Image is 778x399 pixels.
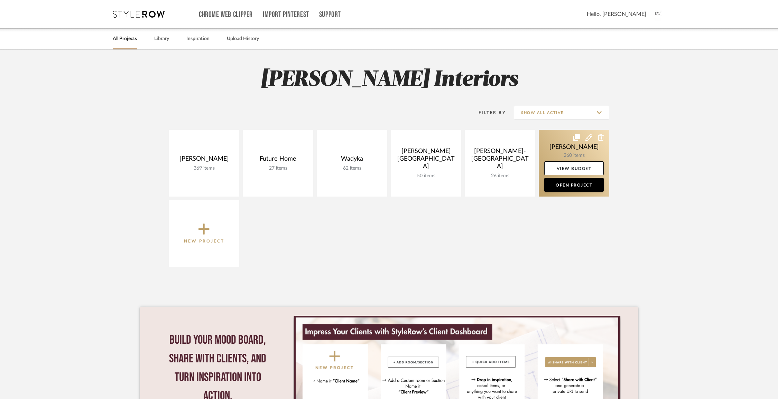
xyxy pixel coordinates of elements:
div: 369 items [174,165,234,171]
a: Open Project [544,178,604,192]
div: Filter By [470,109,506,116]
a: Chrome Web Clipper [199,12,253,18]
div: Wadyka [322,155,382,165]
div: [PERSON_NAME] [GEOGRAPHIC_DATA] [396,148,456,173]
span: Hello, [PERSON_NAME] [587,10,646,18]
a: Inspiration [186,34,210,44]
a: Upload History [227,34,259,44]
div: 26 items [470,173,530,179]
div: Future Home [248,155,308,165]
a: Import Pinterest [263,12,309,18]
a: View Budget [544,161,604,175]
div: [PERSON_NAME] [174,155,234,165]
img: avatar [651,7,666,21]
div: 27 items [248,165,308,171]
div: 50 items [396,173,456,179]
h2: [PERSON_NAME] Interiors [140,67,638,93]
p: New Project [184,238,224,245]
div: 62 items [322,165,382,171]
a: Support [319,12,341,18]
button: New Project [169,200,239,267]
a: Library [154,34,169,44]
a: All Projects [113,34,137,44]
div: [PERSON_NAME]- [GEOGRAPHIC_DATA] [470,148,530,173]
